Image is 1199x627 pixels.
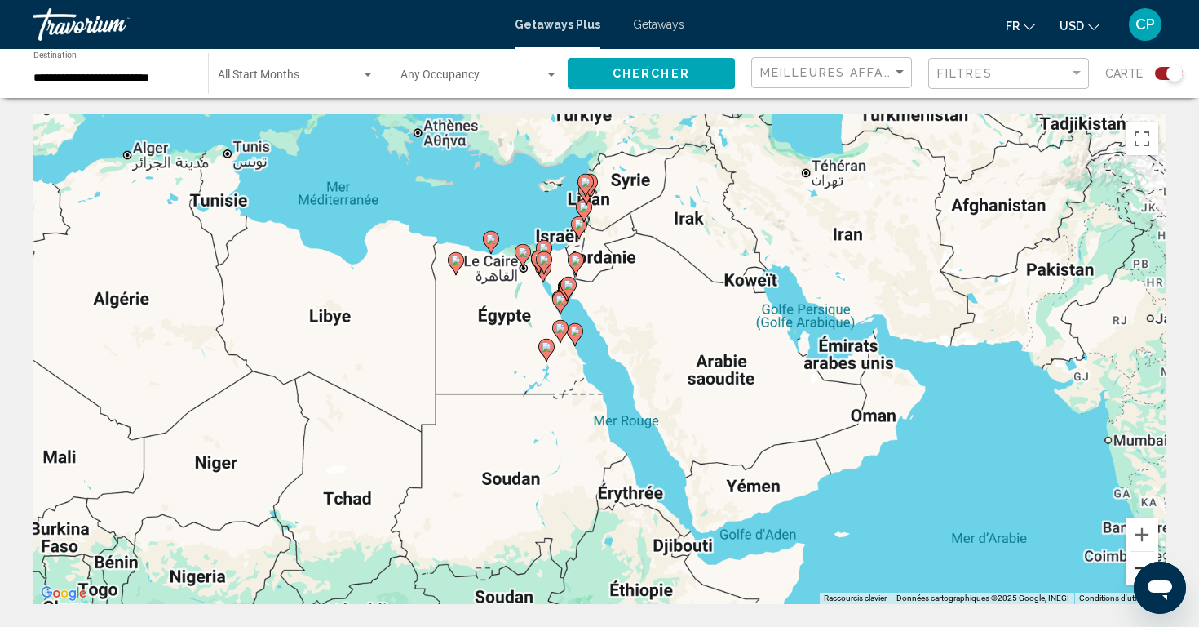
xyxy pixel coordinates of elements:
[1124,7,1166,42] button: User Menu
[760,66,907,80] mat-select: Sort by
[1135,16,1155,33] span: CP
[1006,14,1035,38] button: Change language
[760,66,914,79] span: Meilleures affaires
[33,8,498,41] a: Travorium
[1079,594,1161,603] a: Conditions d'utilisation (s'ouvre dans un nouvel onglet)
[1126,552,1158,585] button: Zoom arrière
[1126,122,1158,155] button: Passer en plein écran
[1105,62,1143,85] span: Carte
[1060,20,1084,33] span: USD
[613,68,690,81] span: Chercher
[896,594,1069,603] span: Données cartographiques ©2025 Google, INEGI
[37,583,91,604] img: Google
[1126,518,1158,551] button: Zoom avant
[568,58,735,88] button: Chercher
[37,583,91,604] a: Ouvrir cette zone dans Google Maps (dans une nouvelle fenêtre)
[937,67,993,80] span: Filtres
[633,18,684,31] a: Getaways
[928,57,1089,91] button: Filter
[824,593,887,604] button: Raccourcis clavier
[1134,562,1186,614] iframe: Bouton de lancement de la fenêtre de messagerie
[515,18,600,31] a: Getaways Plus
[1060,14,1099,38] button: Change currency
[1006,20,1020,33] span: fr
